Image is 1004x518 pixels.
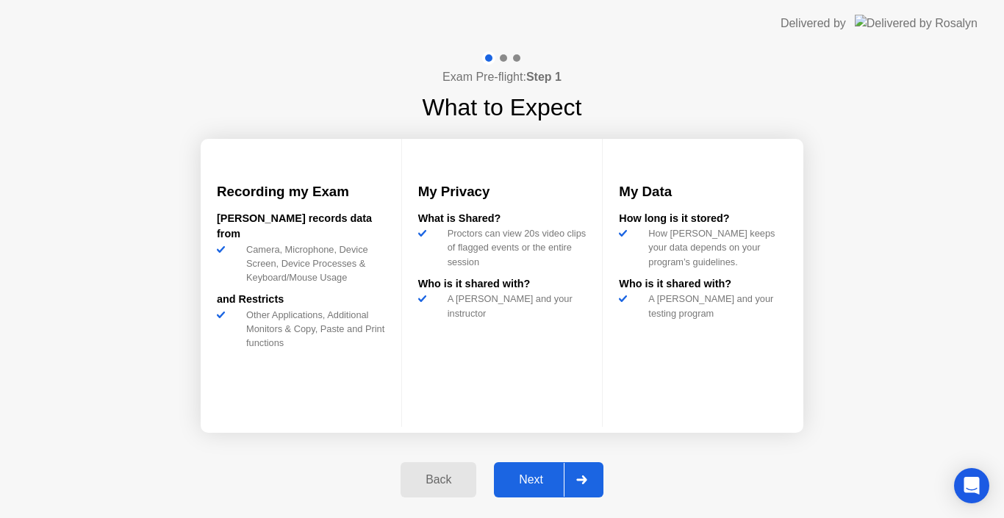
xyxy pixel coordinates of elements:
div: Proctors can view 20s video clips of flagged events or the entire session [442,226,587,269]
h3: My Privacy [418,181,587,202]
h1: What to Expect [423,90,582,125]
div: Next [498,473,564,486]
h3: My Data [619,181,787,202]
div: and Restricts [217,292,385,308]
div: Back [405,473,472,486]
b: Step 1 [526,71,562,83]
div: Other Applications, Additional Monitors & Copy, Paste and Print functions [240,308,385,350]
div: Who is it shared with? [418,276,587,292]
div: How long is it stored? [619,211,787,227]
div: Delivered by [781,15,846,32]
button: Next [494,462,603,497]
div: What is Shared? [418,211,587,227]
div: A [PERSON_NAME] and your instructor [442,292,587,320]
div: A [PERSON_NAME] and your testing program [642,292,787,320]
div: [PERSON_NAME] records data from [217,211,385,242]
div: Camera, Microphone, Device Screen, Device Processes & Keyboard/Mouse Usage [240,242,385,285]
div: How [PERSON_NAME] keeps your data depends on your program’s guidelines. [642,226,787,269]
h3: Recording my Exam [217,181,385,202]
h4: Exam Pre-flight: [442,68,562,86]
button: Back [401,462,476,497]
div: Open Intercom Messenger [954,468,989,503]
div: Who is it shared with? [619,276,787,292]
img: Delivered by Rosalyn [855,15,978,32]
